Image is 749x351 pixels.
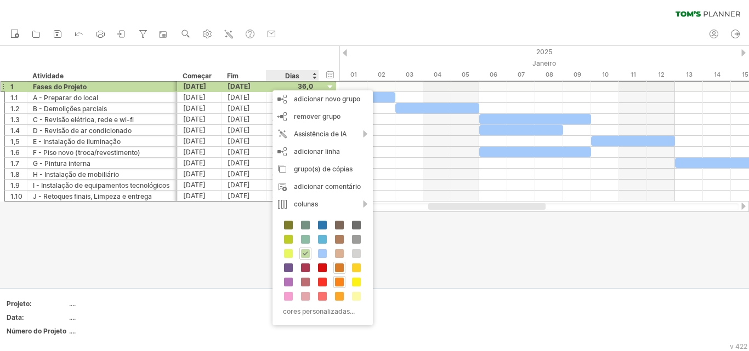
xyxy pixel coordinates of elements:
[183,170,206,178] font: [DATE]
[33,105,107,113] font: B - Demolições parciais
[69,313,76,321] font: ....
[631,71,636,78] font: 11
[574,71,581,78] font: 09
[507,69,535,80] div: Terça-feira, 7 de janeiro de 2025
[33,83,87,91] font: Fases do Projeto
[228,104,250,112] font: [DATE]
[10,137,19,146] font: 1,5
[602,71,609,78] font: 10
[33,170,119,179] font: H - Instalação de mobiliário
[183,137,206,145] font: [DATE]
[10,105,19,113] font: 1.2
[272,126,282,134] font: 3.0
[714,71,720,78] font: 14
[69,300,76,308] font: ....
[272,192,282,200] font: 3.0
[69,327,76,335] font: ....
[183,192,206,200] font: [DATE]
[406,71,413,78] font: 03
[10,181,20,189] font: 1.9
[228,93,250,101] font: [DATE]
[10,192,22,200] font: 1.10
[10,159,19,168] font: 1.7
[591,69,619,80] div: Sexta-feira, 10 de janeiro de 2025
[294,182,361,191] font: adicionar comentário
[686,71,693,78] font: 13
[272,137,282,145] font: 3.0
[518,71,525,78] font: 07
[228,170,250,178] font: [DATE]
[479,69,507,80] div: Segunda-feira, 6 de janeiro de 2025
[532,59,556,67] font: Janeiro
[183,126,206,134] font: [DATE]
[423,69,451,80] div: Sábado, 4 de janeiro de 2025
[227,72,239,80] font: Fim
[10,170,20,179] font: 1.8
[490,71,497,78] font: 06
[546,71,553,78] font: 08
[283,307,355,315] font: cores personalizadas...
[272,93,282,101] font: 2.0
[703,69,731,80] div: Terça-feira, 14 de janeiro de 2025
[462,71,469,78] font: 05
[228,159,250,167] font: [DATE]
[285,72,299,80] font: Dias
[33,148,140,157] font: F - Piso novo (troca/revestimento)
[33,159,90,168] font: G - Pintura interna
[7,313,24,321] font: Data:
[228,126,250,134] font: [DATE]
[183,72,212,80] font: Começar
[647,69,675,80] div: Domingo, 12 de janeiro de 2025
[535,69,563,80] div: Quarta-feira, 8 de janeiro de 2025
[10,116,20,124] font: 1.3
[33,126,132,135] font: D - Revisão de ar condicionado
[658,71,665,78] font: 12
[228,115,250,123] font: [DATE]
[339,69,367,80] div: Quarta-feira, 1 de janeiro de 2025
[272,159,282,167] font: 5.0
[33,137,121,146] font: E - Instalação de iluminação
[33,116,134,124] font: C - Revisão elétrica, rede e wi-fi
[350,71,357,78] font: 01
[33,181,169,189] font: I - Instalação de equipamentos tecnológicos
[183,181,206,189] font: [DATE]
[294,112,341,120] font: remover grupo
[33,94,98,102] font: A - Preparar do local
[228,82,251,90] font: [DATE]
[183,82,206,90] font: [DATE]
[183,159,206,167] font: [DATE]
[294,130,347,138] font: Assistência de IA
[294,147,340,156] font: adicionar linha
[378,71,385,78] font: 02
[619,69,647,80] div: Sábado, 11 de janeiro de 2025
[10,148,20,157] font: 1.6
[228,181,250,189] font: [DATE]
[675,69,703,80] div: Segunda-feira, 13 de janeiro de 2025
[228,148,250,156] font: [DATE]
[395,69,423,80] div: Sexta-feira, 3 de janeiro de 2025
[7,327,66,335] font: Número do Projeto
[451,69,479,80] div: Domingo, 5 de janeiro de 2025
[434,71,441,78] font: 04
[272,170,282,178] font: 4.0
[32,72,64,80] font: Atividade
[294,165,353,173] font: grupo(s) de cópias
[563,69,591,80] div: Quinta-feira, 9 de janeiro de 2025
[183,93,206,101] font: [DATE]
[183,148,206,156] font: [DATE]
[228,192,250,200] font: [DATE]
[294,95,360,103] font: adicionar novo grupo
[7,300,32,308] font: Projeto:
[10,83,14,91] font: 1
[730,342,747,350] font: v 422
[272,104,282,112] font: 3.0
[742,71,748,78] font: 15
[10,94,18,102] font: 1.1
[272,181,282,189] font: 5.0
[272,148,282,156] font: 4.0
[33,192,152,200] font: J - Retoques finais, Limpeza e entrega
[183,115,206,123] font: [DATE]
[10,126,20,135] font: 1.4
[367,69,395,80] div: Quinta-feira, 2 de janeiro de 2025
[536,48,552,56] font: 2025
